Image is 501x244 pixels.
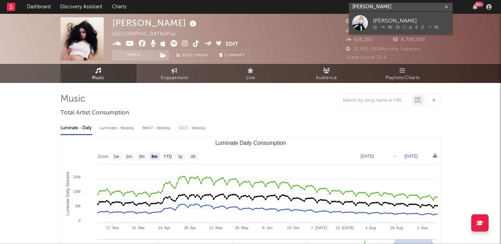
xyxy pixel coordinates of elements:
[346,55,387,60] span: Jump Score: 70.9
[61,64,137,83] a: Music
[179,122,206,134] div: OCC - Weekly
[99,122,136,134] div: Luminate - Weekly
[475,2,483,7] div: 99 +
[158,226,170,230] text: 14. Apr
[132,226,145,230] text: 31. Mar
[113,154,119,159] text: 1w
[178,154,183,159] text: 1y
[73,175,80,179] text: 15M
[346,28,377,33] span: 5,100,000
[349,3,453,11] input: Search for artists
[191,154,195,159] text: All
[339,98,412,103] input: Search by song name or URL
[311,226,327,230] text: 7. [DATE]
[235,226,249,230] text: 26. May
[346,38,372,42] span: 435,292
[386,74,420,82] span: Playlists/Charts
[61,109,129,117] span: Total Artist Consumption
[215,140,286,146] text: Luminate Daily Consumption
[373,17,449,25] div: [PERSON_NAME]
[98,154,109,159] text: Zoom
[65,171,70,215] text: Luminate Daily Streams
[209,226,223,230] text: 12. May
[346,19,377,24] span: 6,083,315
[213,64,289,83] a: Live
[61,122,92,134] div: Luminate - Daily
[139,154,145,159] text: 3m
[287,226,299,230] text: 23. Jun
[92,74,105,82] span: Music
[365,226,376,230] text: 4. Aug
[112,30,184,38] div: [GEOGRAPHIC_DATA] | Pop
[161,74,188,82] span: Engagement
[365,64,441,83] a: Playlists/Charts
[224,54,245,57] span: Summary
[137,64,213,83] a: Engagement
[112,17,198,29] div: [PERSON_NAME]
[182,51,208,60] span: Benchmark
[393,154,397,159] text: →
[246,74,255,82] span: Live
[78,218,80,223] text: 0
[316,74,337,82] span: Audience
[262,226,272,230] text: 9. Jun
[346,47,422,51] span: 31,681,090 Monthly Listeners
[75,204,80,208] text: 5M
[405,154,418,159] text: [DATE]
[216,50,249,60] button: Summary
[361,154,374,159] text: [DATE]
[393,38,425,42] span: 6,700,000
[473,4,477,10] button: 99+
[289,64,365,83] a: Audience
[335,226,354,230] text: 21. [DATE]
[151,154,157,159] text: 6m
[112,50,156,60] button: Track
[226,40,238,49] button: Edit
[390,226,403,230] text: 18. Aug
[106,226,119,230] text: 17. Mar
[184,226,196,230] text: 28. Apr
[142,122,172,134] div: BMAT - Weekly
[349,12,453,34] a: [PERSON_NAME]
[73,189,80,194] text: 10M
[126,154,132,159] text: 1m
[417,226,428,230] text: 1. Sep
[173,50,212,60] a: Benchmark
[163,154,171,159] text: YTD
